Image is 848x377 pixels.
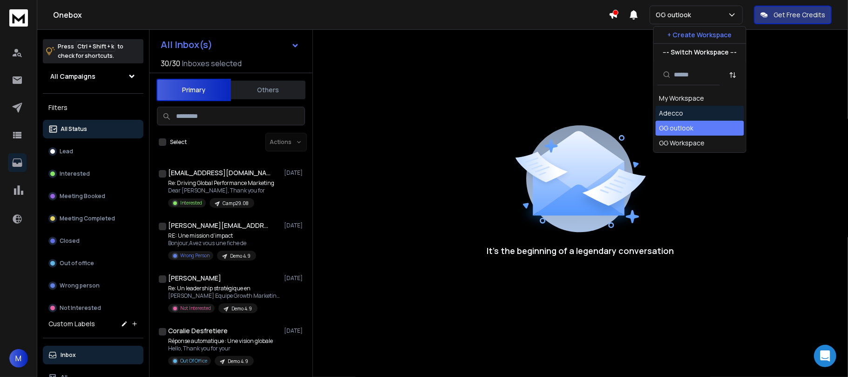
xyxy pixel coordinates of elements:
[659,123,694,133] div: GG outlook
[654,27,746,43] button: + Create Workspace
[668,30,732,40] p: + Create Workspace
[43,254,143,273] button: Out of office
[724,66,742,84] button: Sort by Sort A-Z
[43,165,143,183] button: Interested
[814,345,836,367] div: Open Intercom Messenger
[168,187,274,194] p: Dear [PERSON_NAME], Thank you for
[168,179,274,187] p: Re: Driving Global Performance Marketing
[231,80,305,100] button: Others
[168,326,228,336] h1: Coralie Desfretiere
[43,67,143,86] button: All Campaigns
[284,274,305,282] p: [DATE]
[43,142,143,161] button: Lead
[9,349,28,368] button: M
[43,276,143,295] button: Wrong person
[61,125,87,133] p: All Status
[168,337,273,345] p: Réponse automatique : Une vision globale
[231,305,252,312] p: Demo 4.9
[659,109,684,118] div: Adecco
[58,42,123,61] p: Press to check for shortcuts.
[659,138,705,148] div: GG Workspace
[168,292,280,300] p: [PERSON_NAME] Equipe Growth Marketing, Je vous
[182,58,242,69] h3: Inboxes selected
[487,244,674,257] p: It’s the beginning of a legendary conversation
[9,9,28,27] img: logo
[161,58,180,69] span: 30 / 30
[43,299,143,317] button: Not Interested
[170,138,187,146] label: Select
[60,237,80,245] p: Closed
[153,35,307,54] button: All Inbox(s)
[43,209,143,228] button: Meeting Completed
[60,170,90,178] p: Interested
[168,240,256,247] p: Bonjour,Avez vous une fiche de
[180,199,202,206] p: Interested
[53,9,609,21] h1: Onebox
[43,232,143,250] button: Closed
[43,120,143,138] button: All Status
[60,148,73,155] p: Lead
[754,6,832,24] button: Get Free Credits
[168,285,280,292] p: Re: Un leadership stratégique en
[659,94,705,103] div: My Workspace
[180,252,210,259] p: Wrong Person
[60,215,115,222] p: Meeting Completed
[284,222,305,229] p: [DATE]
[156,79,231,101] button: Primary
[168,221,271,230] h1: [PERSON_NAME][EMAIL_ADDRESS][DOMAIN_NAME]
[60,260,94,267] p: Out of office
[168,232,256,240] p: RE: Une mission d’impact
[168,345,273,352] p: Hello, Thank you for your
[223,200,249,207] p: Camp29.08
[168,168,271,178] h1: [EMAIL_ADDRESS][DOMAIN_NAME]
[663,48,737,57] p: --- Switch Workspace ---
[284,327,305,335] p: [DATE]
[43,101,143,114] h3: Filters
[60,192,105,200] p: Meeting Booked
[230,253,251,260] p: Demo 4.9
[60,282,100,289] p: Wrong person
[228,358,248,365] p: Demo 4.9
[50,72,95,81] h1: All Campaigns
[61,351,76,359] p: Inbox
[43,187,143,206] button: Meeting Booked
[168,274,221,283] h1: [PERSON_NAME]
[43,346,143,364] button: Inbox
[773,10,825,20] p: Get Free Credits
[48,319,95,329] h3: Custom Labels
[180,357,207,364] p: Out Of Office
[161,40,212,49] h1: All Inbox(s)
[180,305,211,312] p: Not Interested
[656,10,695,20] p: GG outlook
[76,41,115,52] span: Ctrl + Shift + k
[284,169,305,177] p: [DATE]
[60,304,101,312] p: Not Interested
